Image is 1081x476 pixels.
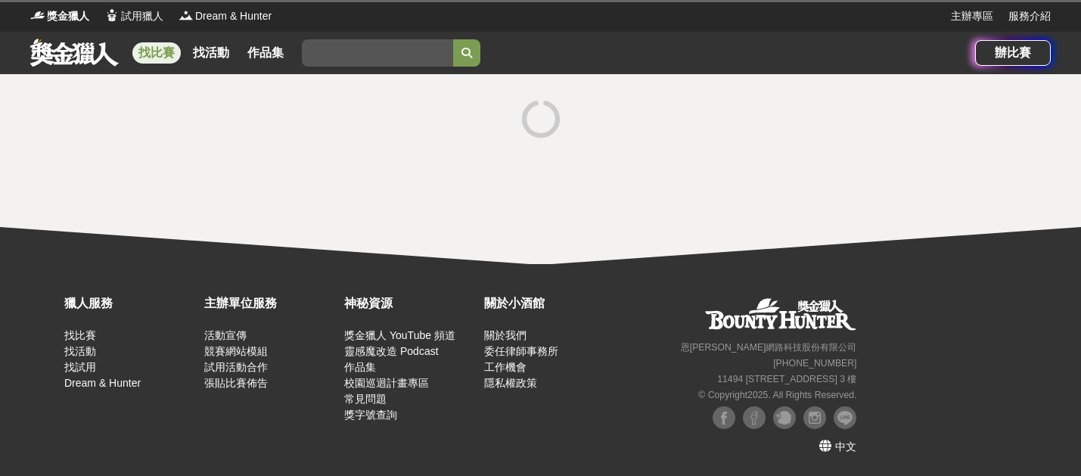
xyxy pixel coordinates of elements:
[344,361,376,373] a: 作品集
[773,358,856,369] small: [PHONE_NUMBER]
[834,406,856,429] img: LINE
[803,406,826,429] img: Instagram
[698,390,856,400] small: © Copyright 2025 . All Rights Reserved.
[484,329,527,341] a: 關於我們
[773,406,796,429] img: Plurk
[30,8,89,24] a: Logo獎金獵人
[344,345,438,357] a: 靈感魔改造 Podcast
[104,8,120,23] img: Logo
[1008,8,1051,24] a: 服務介紹
[344,409,397,421] a: 獎字號查詢
[743,406,766,429] img: Facebook
[64,329,96,341] a: 找比賽
[132,42,181,64] a: 找比賽
[64,377,141,389] a: Dream & Hunter
[104,8,163,24] a: Logo試用獵人
[204,345,268,357] a: 競賽網站模組
[344,294,477,313] div: 神秘資源
[179,8,272,24] a: LogoDream & Hunter
[344,393,387,405] a: 常見問題
[30,8,45,23] img: Logo
[951,8,993,24] a: 主辦專區
[121,8,163,24] span: 試用獵人
[484,345,558,357] a: 委任律師事務所
[484,361,527,373] a: 工作機會
[47,8,89,24] span: 獎金獵人
[484,294,617,313] div: 關於小酒館
[484,377,537,389] a: 隱私權政策
[64,361,96,373] a: 找試用
[835,440,856,453] span: 中文
[713,406,735,429] img: Facebook
[344,377,429,389] a: 校園巡迴計畫專區
[64,294,197,313] div: 獵人服務
[187,42,235,64] a: 找活動
[241,42,290,64] a: 作品集
[204,377,268,389] a: 張貼比賽佈告
[975,40,1051,66] a: 辦比賽
[195,8,272,24] span: Dream & Hunter
[64,345,96,357] a: 找活動
[344,329,455,341] a: 獎金獵人 YouTube 頻道
[179,8,194,23] img: Logo
[204,294,337,313] div: 主辦單位服務
[717,374,856,384] small: 11494 [STREET_ADDRESS] 3 樓
[681,342,857,353] small: 恩[PERSON_NAME]網路科技股份有限公司
[204,329,247,341] a: 活動宣傳
[204,361,268,373] a: 試用活動合作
